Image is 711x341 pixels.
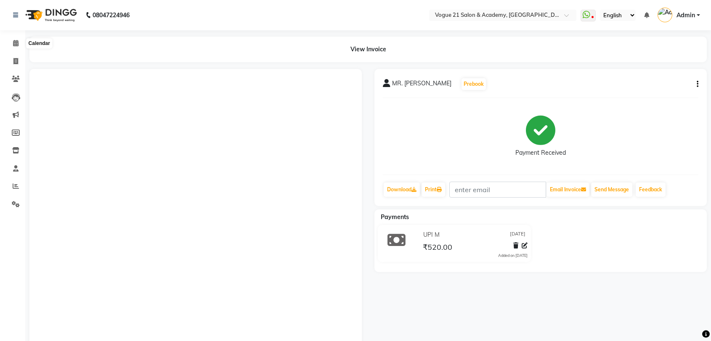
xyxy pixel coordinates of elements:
[449,182,546,198] input: enter email
[677,11,695,20] span: Admin
[423,242,452,254] span: ₹520.00
[381,213,409,221] span: Payments
[93,3,130,27] b: 08047224946
[510,230,525,239] span: [DATE]
[423,230,440,239] span: UPI M
[658,8,672,22] img: Admin
[392,79,451,91] span: MR. [PERSON_NAME]
[27,39,52,49] div: Calendar
[636,182,666,197] a: Feedback
[591,182,632,197] button: Send Message
[547,182,589,197] button: Email Invoice
[498,253,528,259] div: Added on [DATE]
[29,37,707,62] div: View Invoice
[384,182,420,197] a: Download
[422,182,445,197] a: Print
[21,3,79,27] img: logo
[462,78,486,90] button: Prebook
[515,148,566,157] div: Payment Received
